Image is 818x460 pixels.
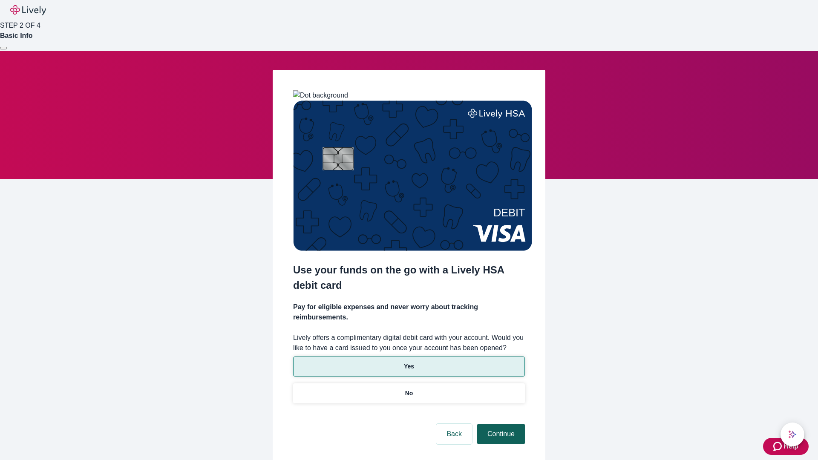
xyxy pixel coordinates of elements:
svg: Zendesk support icon [773,441,783,451]
h4: Pay for eligible expenses and never worry about tracking reimbursements. [293,302,525,322]
button: chat [781,423,804,446]
button: No [293,383,525,403]
button: Yes [293,356,525,377]
button: Continue [477,424,525,444]
img: Debit card [293,101,532,251]
button: Back [436,424,472,444]
label: Lively offers a complimentary digital debit card with your account. Would you like to have a card... [293,333,525,353]
img: Dot background [293,90,348,101]
p: Yes [404,362,414,371]
button: Zendesk support iconHelp [763,438,809,455]
h2: Use your funds on the go with a Lively HSA debit card [293,262,525,293]
svg: Lively AI Assistant [788,430,797,439]
span: Help [783,441,798,451]
p: No [405,389,413,398]
img: Lively [10,5,46,15]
